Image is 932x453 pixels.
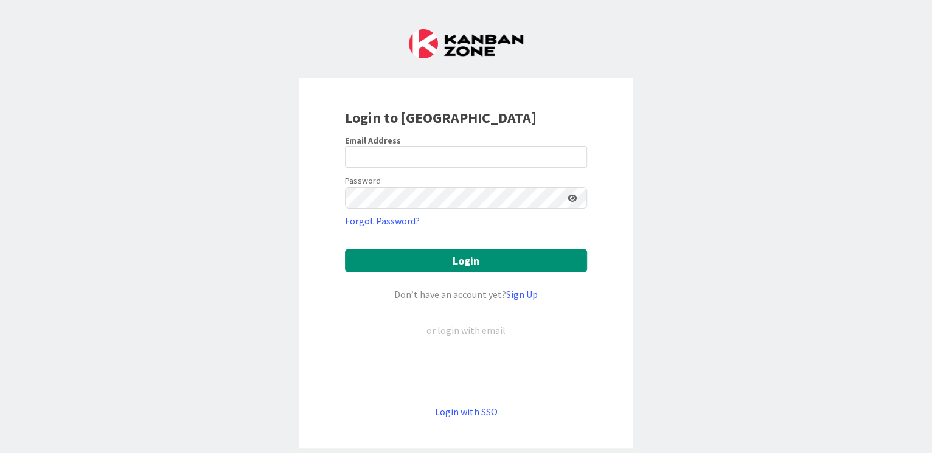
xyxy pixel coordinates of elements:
[339,358,593,384] iframe: Sign in with Google Button
[506,288,538,300] a: Sign Up
[345,249,587,272] button: Login
[345,213,420,228] a: Forgot Password?
[345,175,381,187] label: Password
[345,287,587,302] div: Don’t have an account yet?
[345,108,537,127] b: Login to [GEOGRAPHIC_DATA]
[409,29,523,58] img: Kanban Zone
[435,406,498,418] a: Login with SSO
[423,323,509,337] div: or login with email
[345,135,401,146] label: Email Address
